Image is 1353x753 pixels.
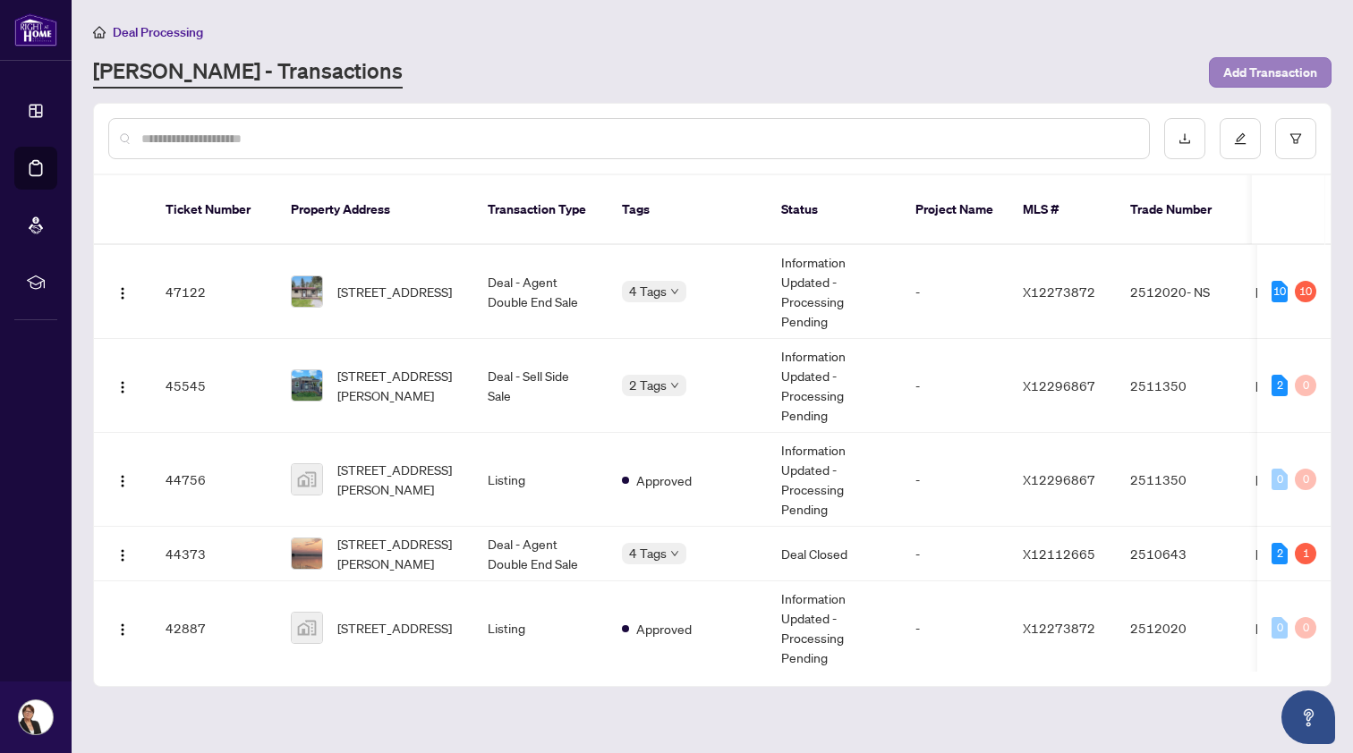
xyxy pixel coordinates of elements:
[151,245,277,339] td: 47122
[115,474,130,488] img: Logo
[1023,283,1095,300] span: X12273872
[1295,469,1316,490] div: 0
[767,339,901,433] td: Information Updated - Processing Pending
[1116,245,1241,339] td: 2512020- NS
[1281,690,1335,744] button: Open asap
[767,175,901,245] th: Status
[1272,543,1288,564] div: 2
[1023,471,1095,487] span: X12296867
[1116,339,1241,433] td: 2511350
[1209,57,1332,88] button: Add Transaction
[901,581,1008,675] td: -
[767,433,901,527] td: Information Updated - Processing Pending
[1023,620,1095,636] span: X12273872
[473,339,608,433] td: Deal - Sell Side Sale
[473,433,608,527] td: Listing
[901,339,1008,433] td: -
[1295,281,1316,302] div: 10
[636,619,692,639] span: Approved
[629,281,667,301] span: 4 Tags
[108,465,137,494] button: Logo
[473,581,608,675] td: Listing
[901,433,1008,527] td: -
[1234,132,1247,145] span: edit
[901,175,1008,245] th: Project Name
[1164,118,1205,159] button: download
[108,371,137,400] button: Logo
[292,613,322,643] img: thumbnail-img
[1272,281,1288,302] div: 10
[115,622,130,637] img: Logo
[93,56,403,89] a: [PERSON_NAME] - Transactions
[292,370,322,401] img: thumbnail-img
[292,538,322,569] img: thumbnail-img
[292,276,322,307] img: thumbnail-img
[93,26,106,38] span: home
[767,527,901,581] td: Deal Closed
[670,549,679,558] span: down
[277,175,473,245] th: Property Address
[901,527,1008,581] td: -
[292,464,322,495] img: thumbnail-img
[151,527,277,581] td: 44373
[113,24,203,40] span: Deal Processing
[636,470,692,490] span: Approved
[1116,527,1241,581] td: 2510643
[337,282,452,301] span: [STREET_ADDRESS]
[1179,132,1191,145] span: download
[629,375,667,395] span: 2 Tags
[19,700,53,734] img: Profile Icon
[670,381,679,390] span: down
[767,581,901,675] td: Information Updated - Processing Pending
[608,175,767,245] th: Tags
[1023,546,1095,562] span: X12112665
[767,245,901,339] td: Information Updated - Processing Pending
[151,339,277,433] td: 45545
[473,527,608,581] td: Deal - Agent Double End Sale
[1275,118,1316,159] button: filter
[1272,617,1288,639] div: 0
[115,286,130,300] img: Logo
[1220,118,1261,159] button: edit
[337,618,452,638] span: [STREET_ADDRESS]
[151,175,277,245] th: Ticket Number
[337,534,459,573] span: [STREET_ADDRESS][PERSON_NAME]
[1295,375,1316,396] div: 0
[108,539,137,568] button: Logo
[115,548,130,563] img: Logo
[337,366,459,405] span: [STREET_ADDRESS][PERSON_NAME]
[14,13,57,47] img: logo
[629,543,667,563] span: 4 Tags
[473,245,608,339] td: Deal - Agent Double End Sale
[1272,375,1288,396] div: 2
[151,581,277,675] td: 42887
[1023,377,1095,393] span: X12296867
[337,460,459,499] span: [STREET_ADDRESS][PERSON_NAME]
[151,433,277,527] td: 44756
[115,380,130,394] img: Logo
[1295,543,1316,564] div: 1
[473,175,608,245] th: Transaction Type
[1223,58,1317,87] span: Add Transaction
[108,613,137,642] button: Logo
[1116,175,1241,245] th: Trade Number
[1295,617,1316,639] div: 0
[1272,469,1288,490] div: 0
[1116,581,1241,675] td: 2512020
[108,277,137,306] button: Logo
[670,287,679,296] span: down
[1008,175,1116,245] th: MLS #
[1289,132,1302,145] span: filter
[901,245,1008,339] td: -
[1116,433,1241,527] td: 2511350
